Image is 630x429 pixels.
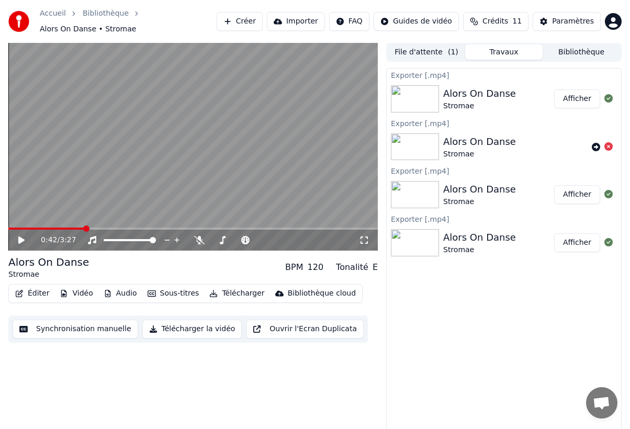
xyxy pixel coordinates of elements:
[482,16,508,27] span: Crédits
[512,16,522,27] span: 11
[99,286,141,301] button: Audio
[465,44,543,60] button: Travaux
[267,12,325,31] button: Importer
[288,288,356,299] div: Bibliothèque cloud
[552,16,594,27] div: Paramètres
[285,261,303,274] div: BPM
[8,11,29,32] img: youka
[443,101,516,111] div: Stromae
[387,164,621,177] div: Exporter [.mp4]
[443,230,516,245] div: Alors On Danse
[533,12,601,31] button: Paramètres
[83,8,129,19] a: Bibliothèque
[11,286,53,301] button: Éditer
[554,185,600,204] button: Afficher
[142,320,242,338] button: Télécharger la vidéo
[8,255,89,269] div: Alors On Danse
[586,387,617,419] a: Ouvrir le chat
[143,286,204,301] button: Sous-titres
[329,12,369,31] button: FAQ
[308,261,324,274] div: 120
[8,269,89,280] div: Stromae
[205,286,268,301] button: Télécharger
[387,69,621,81] div: Exporter [.mp4]
[443,245,516,255] div: Stromae
[40,8,217,35] nav: breadcrumb
[443,182,516,197] div: Alors On Danse
[443,86,516,101] div: Alors On Danse
[554,233,600,252] button: Afficher
[13,320,138,338] button: Synchronisation manuelle
[387,117,621,129] div: Exporter [.mp4]
[387,212,621,225] div: Exporter [.mp4]
[463,12,528,31] button: Crédits11
[41,235,66,245] div: /
[543,44,620,60] button: Bibliothèque
[60,235,76,245] span: 3:27
[443,197,516,207] div: Stromae
[373,261,378,274] div: E
[41,235,57,245] span: 0:42
[55,286,97,301] button: Vidéo
[443,149,516,160] div: Stromae
[374,12,459,31] button: Guides de vidéo
[554,89,600,108] button: Afficher
[246,320,364,338] button: Ouvrir l'Ecran Duplicata
[217,12,263,31] button: Créer
[443,134,516,149] div: Alors On Danse
[388,44,465,60] button: File d'attente
[448,47,458,58] span: ( 1 )
[40,8,66,19] a: Accueil
[40,24,136,35] span: Alors On Danse • Stromae
[336,261,368,274] div: Tonalité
